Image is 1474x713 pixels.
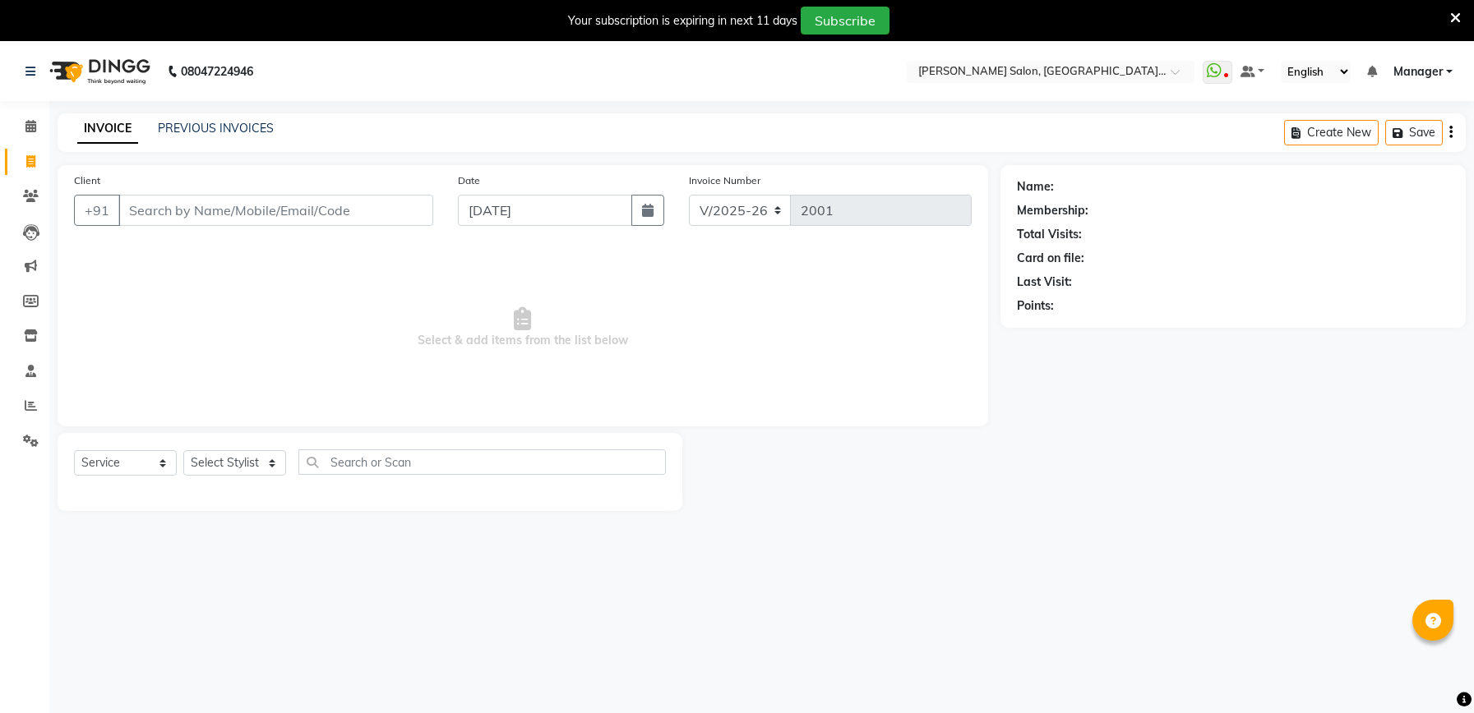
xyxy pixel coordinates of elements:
[158,121,274,136] a: PREVIOUS INVOICES
[1385,120,1443,145] button: Save
[689,173,760,188] label: Invoice Number
[118,195,433,226] input: Search by Name/Mobile/Email/Code
[1017,202,1088,219] div: Membership:
[1017,274,1072,291] div: Last Visit:
[74,173,100,188] label: Client
[77,114,138,144] a: INVOICE
[1017,297,1054,315] div: Points:
[74,195,120,226] button: +91
[568,12,797,30] div: Your subscription is expiring in next 11 days
[1405,647,1458,697] iframe: chat widget
[1017,178,1054,195] div: Name:
[801,7,889,34] button: Subscribe
[42,48,155,94] img: logo
[1284,120,1379,145] button: Create New
[458,173,480,188] label: Date
[1393,63,1443,80] span: Manager
[74,246,972,410] span: Select & add items from the list below
[181,48,253,94] b: 08047224946
[298,449,666,475] input: Search or Scan
[1017,226,1082,243] div: Total Visits:
[1017,250,1084,267] div: Card on file:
